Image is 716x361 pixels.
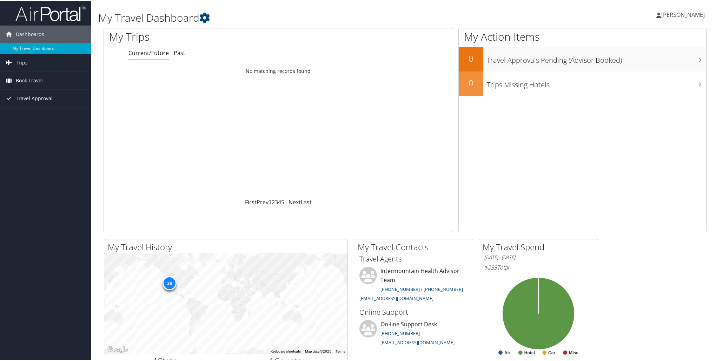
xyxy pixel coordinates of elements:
[484,253,592,260] h6: [DATE] - [DATE]
[656,4,712,25] a: [PERSON_NAME]
[305,349,331,353] span: Map data ©2025
[289,198,301,205] a: Next
[16,53,28,71] span: Trips
[548,350,555,355] text: Car
[484,263,497,271] span: $233
[281,198,284,205] a: 5
[98,10,507,25] h1: My Travel Dashboard
[128,48,169,56] a: Current/Future
[459,71,706,95] a: 0Trips Missing Hotels
[15,5,86,21] img: airportal-logo.png
[358,240,473,252] h2: My Travel Contacts
[524,350,535,355] text: Hotel
[106,344,129,353] img: Google
[16,71,43,89] span: Book Travel
[487,76,706,89] h3: Trips Missing Hotels
[336,349,345,353] a: Terms (opens in new tab)
[661,10,705,18] span: [PERSON_NAME]
[380,285,463,292] a: [PHONE_NUMBER] / [PHONE_NUMBER]
[275,198,278,205] a: 3
[569,350,578,355] text: Misc
[104,64,453,77] td: No matching records found
[271,348,301,353] button: Keyboard shortcuts
[284,198,289,205] span: …
[359,307,468,316] h3: Online Support
[487,51,706,64] h3: Travel Approvals Pending (Advisor Booked)
[533,342,543,347] tspan: 100%
[459,52,483,64] h2: 0
[16,89,53,107] span: Travel Approval
[16,25,44,42] span: Dashboards
[108,240,347,252] h2: My Travel History
[272,198,275,205] a: 2
[504,350,510,355] text: Air
[359,294,433,301] a: [EMAIL_ADDRESS][DOMAIN_NAME]
[536,281,541,285] tspan: 0%
[257,198,268,205] a: Prev
[380,339,455,345] a: [EMAIL_ADDRESS][DOMAIN_NAME]
[380,329,420,336] a: [PHONE_NUMBER]
[459,29,706,43] h1: My Action Items
[356,319,471,348] li: On-line Support Desk
[359,253,468,263] h3: Travel Agents
[459,76,483,88] h2: 0
[163,275,177,290] div: 28
[484,263,592,271] h6: Total
[278,198,281,205] a: 4
[483,240,598,252] h2: My Travel Spend
[174,48,185,56] a: Past
[356,266,471,304] li: Intermountain Health Advisor Team
[301,198,312,205] a: Last
[109,29,302,43] h1: My Trips
[106,344,129,353] a: Open this area in Google Maps (opens a new window)
[245,198,257,205] a: First
[268,198,272,205] a: 1
[459,46,706,71] a: 0Travel Approvals Pending (Advisor Booked)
